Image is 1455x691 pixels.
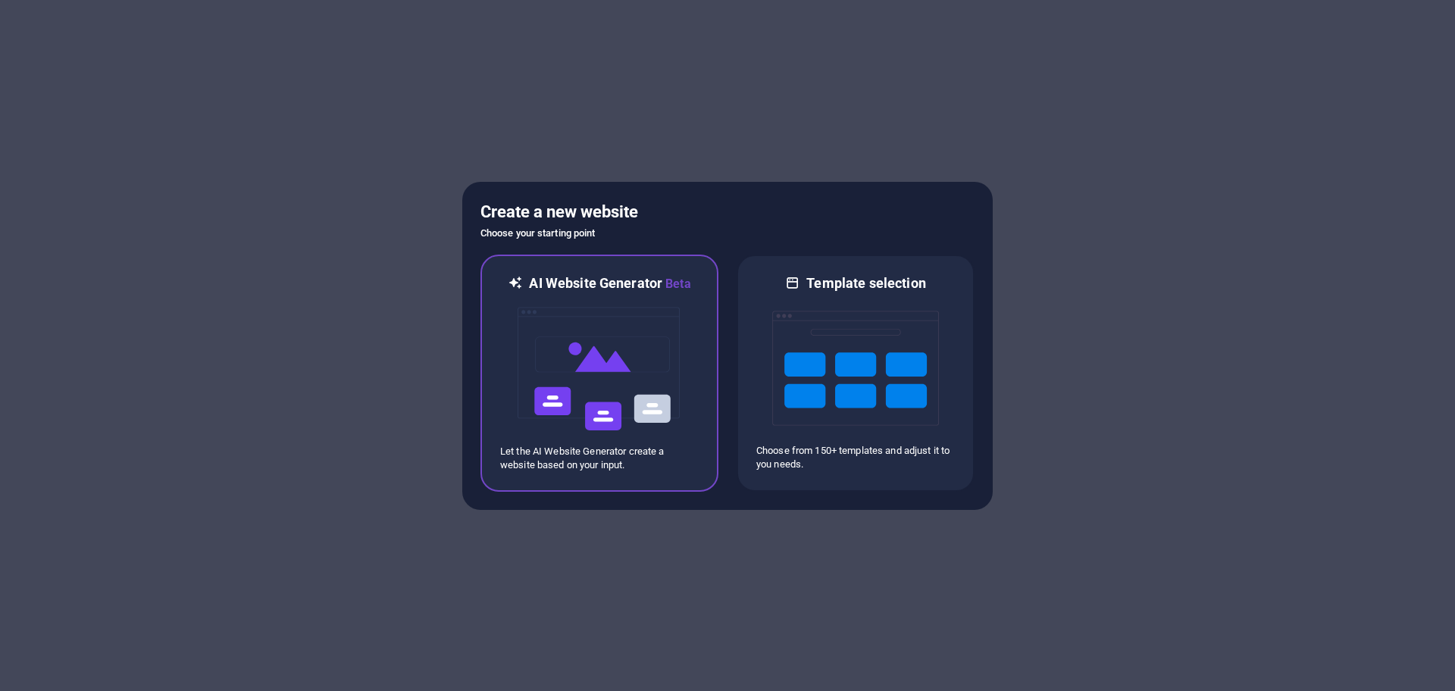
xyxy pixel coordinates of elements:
[662,277,691,291] span: Beta
[480,255,718,492] div: AI Website GeneratorBetaaiLet the AI Website Generator create a website based on your input.
[806,274,925,292] h6: Template selection
[516,293,683,445] img: ai
[756,444,955,471] p: Choose from 150+ templates and adjust it to you needs.
[500,445,699,472] p: Let the AI Website Generator create a website based on your input.
[480,224,975,242] h6: Choose your starting point
[529,274,690,293] h6: AI Website Generator
[737,255,975,492] div: Template selectionChoose from 150+ templates and adjust it to you needs.
[480,200,975,224] h5: Create a new website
